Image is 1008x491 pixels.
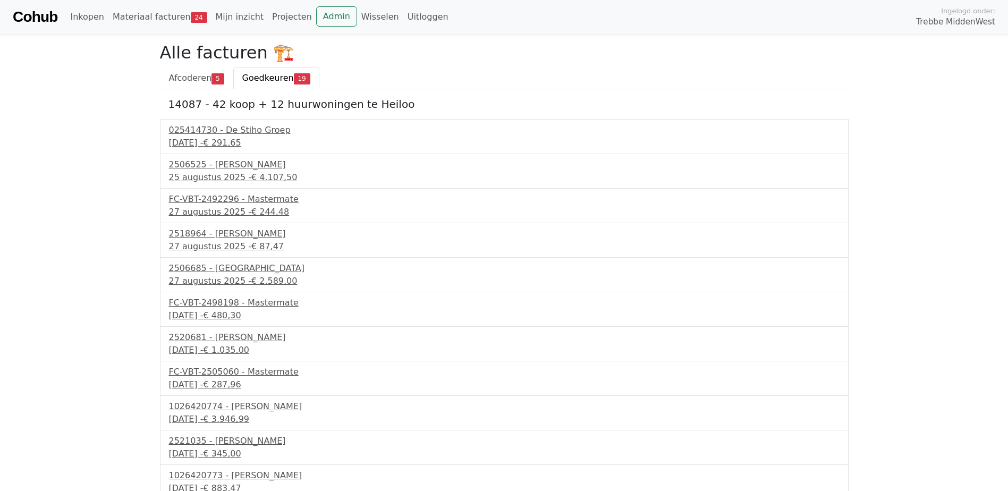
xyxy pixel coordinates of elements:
span: Goedkeuren [242,73,294,83]
h5: 14087 - 42 koop + 12 huurwoningen te Heiloo [168,98,840,111]
span: Trebbe MiddenWest [916,16,995,28]
span: € 244,48 [251,207,289,217]
span: € 345,00 [203,448,241,459]
a: Projecten [268,6,316,28]
a: 2506685 - [GEOGRAPHIC_DATA]27 augustus 2025 -€ 2.589,00 [169,262,840,287]
div: [DATE] - [169,447,840,460]
div: 1026420774 - [PERSON_NAME] [169,400,840,413]
a: 025414730 - De Stiho Groep[DATE] -€ 291,65 [169,124,840,149]
a: 1026420774 - [PERSON_NAME][DATE] -€ 3.946,99 [169,400,840,426]
span: € 87,47 [251,241,284,251]
div: 2506685 - [GEOGRAPHIC_DATA] [169,262,840,275]
a: Uitloggen [403,6,453,28]
div: 2506525 - [PERSON_NAME] [169,158,840,171]
a: Materiaal facturen24 [108,6,211,28]
a: FC-VBT-2492296 - Mastermate27 augustus 2025 -€ 244,48 [169,193,840,218]
a: 2520681 - [PERSON_NAME][DATE] -€ 1.035,00 [169,331,840,357]
div: 27 augustus 2025 - [169,275,840,287]
h2: Alle facturen 🏗️ [160,43,849,63]
div: [DATE] - [169,137,840,149]
span: € 2.589,00 [251,276,298,286]
a: Wisselen [357,6,403,28]
a: Afcoderen5 [160,67,233,89]
div: 2520681 - [PERSON_NAME] [169,331,840,344]
div: [DATE] - [169,344,840,357]
div: 025414730 - De Stiho Groep [169,124,840,137]
div: FC-VBT-2498198 - Mastermate [169,297,840,309]
span: € 291,65 [203,138,241,148]
span: 19 [294,73,310,84]
a: Cohub [13,4,57,30]
span: € 1.035,00 [203,345,249,355]
div: 2521035 - [PERSON_NAME] [169,435,840,447]
a: 2518964 - [PERSON_NAME]27 augustus 2025 -€ 87,47 [169,227,840,253]
span: Ingelogd onder: [941,6,995,16]
a: Admin [316,6,357,27]
div: [DATE] - [169,378,840,391]
div: 27 augustus 2025 - [169,240,840,253]
div: 25 augustus 2025 - [169,171,840,184]
span: 24 [191,12,207,23]
div: FC-VBT-2492296 - Mastermate [169,193,840,206]
span: € 3.946,99 [203,414,249,424]
div: 1026420773 - [PERSON_NAME] [169,469,840,482]
a: Mijn inzicht [211,6,268,28]
span: € 480,30 [203,310,241,320]
a: Goedkeuren19 [233,67,319,89]
span: € 4.107,50 [251,172,298,182]
a: 2521035 - [PERSON_NAME][DATE] -€ 345,00 [169,435,840,460]
span: € 287,96 [203,379,241,390]
div: FC-VBT-2505060 - Mastermate [169,366,840,378]
a: FC-VBT-2505060 - Mastermate[DATE] -€ 287,96 [169,366,840,391]
a: FC-VBT-2498198 - Mastermate[DATE] -€ 480,30 [169,297,840,322]
div: 27 augustus 2025 - [169,206,840,218]
span: Afcoderen [169,73,212,83]
div: [DATE] - [169,413,840,426]
span: 5 [211,73,224,84]
div: 2518964 - [PERSON_NAME] [169,227,840,240]
div: [DATE] - [169,309,840,322]
a: 2506525 - [PERSON_NAME]25 augustus 2025 -€ 4.107,50 [169,158,840,184]
a: Inkopen [66,6,108,28]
